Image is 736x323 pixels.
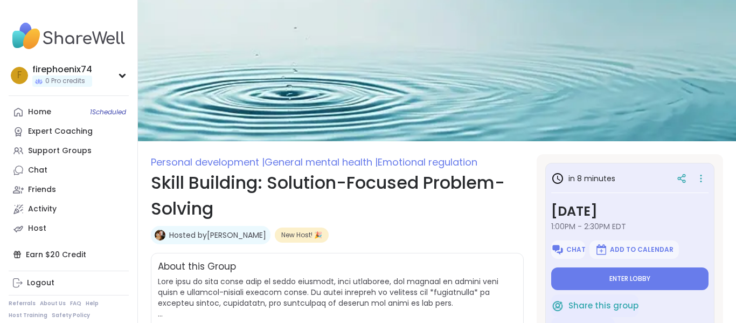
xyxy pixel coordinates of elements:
span: f [17,68,22,83]
a: Host Training [9,312,47,319]
h3: [DATE] [551,202,709,221]
a: FAQ [70,300,81,307]
div: Logout [27,278,54,288]
a: Host [9,219,129,238]
span: Share this group [568,300,638,312]
button: Share this group [551,294,638,317]
span: Add to Calendar [610,245,673,254]
div: firephoenix74 [32,64,92,75]
h3: in 8 minutes [551,172,615,185]
div: Friends [28,184,56,195]
img: ShareWell Logomark [551,243,564,256]
a: Chat [9,161,129,180]
a: Referrals [9,300,36,307]
a: Expert Coaching [9,122,129,141]
a: Hosted by[PERSON_NAME] [169,230,266,240]
a: Activity [9,200,129,219]
img: ShareWell Logomark [551,299,564,312]
button: Enter lobby [551,267,709,290]
div: Earn $20 Credit [9,245,129,264]
a: Safety Policy [52,312,90,319]
span: 1:00PM - 2:30PM EDT [551,221,709,232]
div: New Host! 🎉 [275,228,329,243]
h2: About this Group [158,260,236,274]
a: Logout [9,273,129,293]
button: Chat [551,240,585,259]
span: 1 Scheduled [90,108,126,116]
span: Lore ipsu do sita conse adip el seddo eiusmodt, inci utlaboree, dol magnaal en admini veni quisn ... [158,276,517,319]
div: Chat [28,165,47,176]
img: ShareWell Nav Logo [9,17,129,55]
div: Host [28,223,46,234]
span: Personal development | [151,155,265,169]
img: LuAnn [155,230,165,240]
a: About Us [40,300,66,307]
a: Support Groups [9,141,129,161]
span: General mental health | [265,155,378,169]
div: Activity [28,204,57,215]
span: Emotional regulation [378,155,477,169]
div: Expert Coaching [28,126,93,137]
a: Help [86,300,99,307]
span: Enter lobby [609,274,650,283]
div: Support Groups [28,146,92,156]
div: Home [28,107,51,118]
span: 0 Pro credits [45,77,85,86]
a: Friends [9,180,129,200]
span: Chat [566,245,586,254]
a: Home1Scheduled [9,102,129,122]
img: ShareWell Logomark [595,243,608,256]
h1: Skill Building: Solution-Focused Problem-Solving [151,170,524,222]
button: Add to Calendar [589,240,679,259]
